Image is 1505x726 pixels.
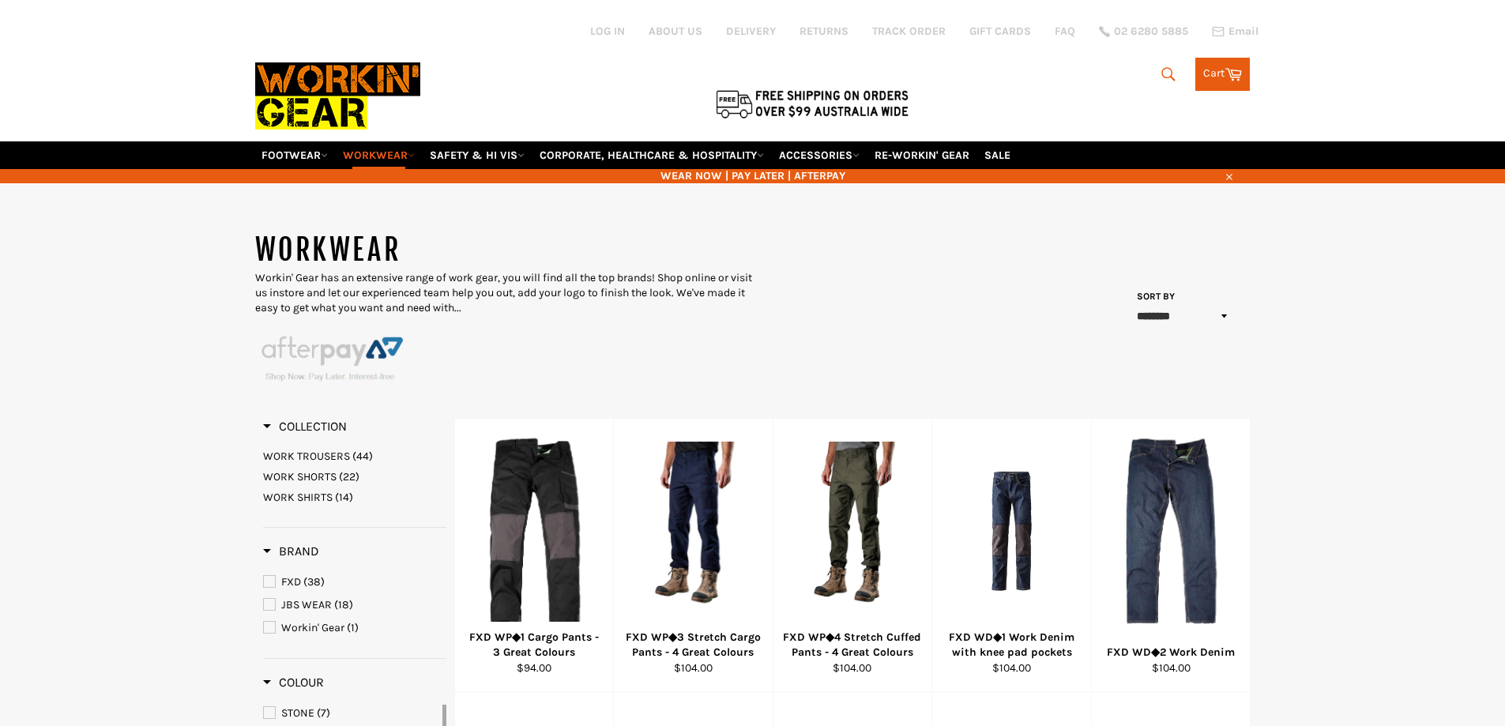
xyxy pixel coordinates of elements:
[943,630,1082,660] div: FXD WD◆1 Work Denim with knee pad pockets
[773,419,932,692] a: FXD WP◆4 Stretch Cuffed Pants - 4 Great ColoursFXD WP◆4 Stretch Cuffed Pants - 4 Great Colours$10...
[1228,26,1259,37] span: Email
[263,705,439,722] a: STONE
[931,419,1091,692] a: FXD WD◆1 Work Denim with knee pad pocketsFXD WD◆1 Work Denim with knee pad pockets$104.00
[978,141,1017,169] a: SALE
[872,24,946,39] a: TRACK ORDER
[263,490,446,505] a: WORK SHIRTS
[1195,58,1250,91] a: Cart
[281,598,332,611] span: JBS WEAR
[713,87,911,120] img: Flat $9.95 shipping Australia wide
[263,491,333,504] span: WORK SHIRTS
[1212,25,1259,38] a: Email
[337,141,421,169] a: WORKWEAR
[800,24,848,39] a: RETURNS
[263,596,446,614] a: JBS WEAR
[624,630,763,660] div: FXD WP◆3 Stretch Cargo Pants - 4 Great Colours
[255,51,420,141] img: Workin Gear leaders in Workwear, Safety Boots, PPE, Uniforms. Australia's No.1 in Workwear
[339,470,359,483] span: (22)
[255,141,334,169] a: FOOTWEAR
[1114,26,1188,37] span: 02 6280 5885
[1099,26,1188,37] a: 02 6280 5885
[334,598,353,611] span: (18)
[263,675,324,690] h3: Colour
[454,419,614,692] a: FXD WP◆1 Cargo Pants - 3 Great ColoursFXD WP◆1 Cargo Pants - 3 Great Colours$94.00
[969,24,1031,39] a: GIFT CARDS
[317,706,330,720] span: (7)
[783,630,922,660] div: FXD WP◆4 Stretch Cuffed Pants - 4 Great Colours
[613,419,773,692] a: FXD WP◆3 Stretch Cargo Pants - 4 Great ColoursFXD WP◆3 Stretch Cargo Pants - 4 Great Colours$104.00
[263,450,350,463] span: WORK TROUSERS
[303,575,325,589] span: (38)
[255,270,753,316] p: Workin' Gear has an extensive range of work gear, you will find all the top brands! Shop online o...
[590,24,625,38] a: Log in
[281,575,301,589] span: FXD
[263,419,347,434] h3: Collection
[1132,290,1176,303] label: Sort by
[1091,419,1251,692] a: FXD WD◆2 Work DenimFXD WD◆2 Work Denim$104.00
[352,450,373,463] span: (44)
[465,630,604,660] div: FXD WP◆1 Cargo Pants - 3 Great Colours
[533,141,770,169] a: CORPORATE, HEALTHCARE & HOSPITALITY
[255,231,753,270] h1: WORKWEAR
[773,141,866,169] a: ACCESSORIES
[1055,24,1075,39] a: FAQ
[263,619,446,637] a: Workin' Gear
[263,544,319,559] span: Brand
[263,469,446,484] a: WORK SHORTS
[281,621,344,634] span: Workin' Gear
[281,706,314,720] span: STONE
[263,449,446,464] a: WORK TROUSERS
[868,141,976,169] a: RE-WORKIN' GEAR
[423,141,531,169] a: SAFETY & HI VIS
[649,24,702,39] a: ABOUT US
[335,491,353,504] span: (14)
[263,574,446,591] a: FXD
[1101,645,1240,660] div: FXD WD◆2 Work Denim
[347,621,359,634] span: (1)
[263,544,319,559] h3: Brand
[255,168,1251,183] span: WEAR NOW | PAY LATER | AFTERPAY
[726,24,776,39] a: DELIVERY
[263,470,337,483] span: WORK SHORTS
